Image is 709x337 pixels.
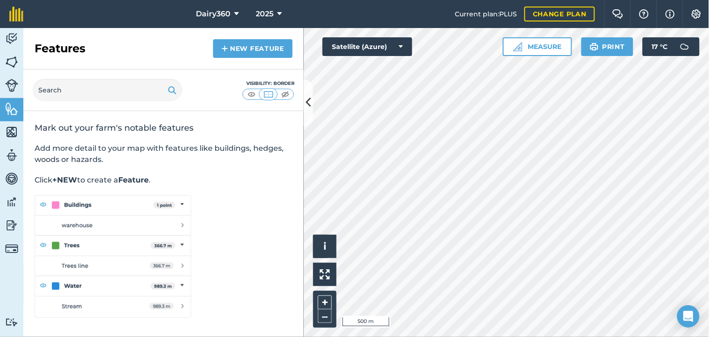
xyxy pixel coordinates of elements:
[279,90,291,99] img: svg+xml;base64,PHN2ZyB4bWxucz0iaHR0cDovL3d3dy53My5vcmcvMjAwMC9zdmciIHdpZHRoPSI1MCIgaGVpZ2h0PSI0MC...
[196,8,231,20] span: Dairy360
[612,9,623,19] img: Two speech bubbles overlapping with the left bubble in the forefront
[246,90,258,99] img: svg+xml;base64,PHN2ZyB4bWxucz0iaHR0cDovL3d3dy53My5vcmcvMjAwMC9zdmciIHdpZHRoPSI1MCIgaGVpZ2h0PSI0MC...
[5,32,18,46] img: svg+xml;base64,PD94bWwgdmVyc2lvbj0iMS4wIiBlbmNvZGluZz0idXRmLTgiPz4KPCEtLSBHZW5lcmF0b3I6IEFkb2JlIE...
[118,176,149,184] strong: Feature
[318,295,332,309] button: +
[5,172,18,186] img: svg+xml;base64,PD94bWwgdmVyc2lvbj0iMS4wIiBlbmNvZGluZz0idXRmLTgiPz4KPCEtLSBHZW5lcmF0b3I6IEFkb2JlIE...
[643,37,700,56] button: 17 °C
[675,37,694,56] img: svg+xml;base64,PD94bWwgdmVyc2lvbj0iMS4wIiBlbmNvZGluZz0idXRmLTgiPz4KPCEtLSBHZW5lcmF0b3I6IEFkb2JlIE...
[35,143,293,165] p: Add more detail to your map with features like buildings, hedges, woods or hazards.
[513,42,523,51] img: Ruler icon
[33,79,182,101] input: Search
[9,7,23,21] img: fieldmargin Logo
[313,235,337,258] button: i
[242,80,294,87] div: Visibility: Border
[503,37,572,56] button: Measure
[256,8,274,20] span: 2025
[322,37,412,56] button: Satellite (Azure)
[5,148,18,162] img: svg+xml;base64,PD94bWwgdmVyc2lvbj0iMS4wIiBlbmNvZGluZz0idXRmLTgiPz4KPCEtLSBHZW5lcmF0b3I6IEFkb2JlIE...
[455,9,517,19] span: Current plan : PLUS
[5,195,18,209] img: svg+xml;base64,PD94bWwgdmVyc2lvbj0iMS4wIiBlbmNvZGluZz0idXRmLTgiPz4KPCEtLSBHZW5lcmF0b3I6IEFkb2JlIE...
[524,7,595,21] a: Change plan
[5,242,18,255] img: svg+xml;base64,PD94bWwgdmVyc2lvbj0iMS4wIiBlbmNvZGluZz0idXRmLTgiPz4KPCEtLSBHZW5lcmF0b3I6IEFkb2JlIE...
[323,240,326,252] span: i
[691,9,702,19] img: A cog icon
[52,176,77,184] strong: +NEW
[5,218,18,232] img: svg+xml;base64,PD94bWwgdmVyc2lvbj0iMS4wIiBlbmNvZGluZz0idXRmLTgiPz4KPCEtLSBHZW5lcmF0b3I6IEFkb2JlIE...
[5,318,18,327] img: svg+xml;base64,PD94bWwgdmVyc2lvbj0iMS4wIiBlbmNvZGluZz0idXRmLTgiPz4KPCEtLSBHZW5lcmF0b3I6IEFkb2JlIE...
[666,8,675,20] img: svg+xml;base64,PHN2ZyB4bWxucz0iaHR0cDovL3d3dy53My5vcmcvMjAwMC9zdmciIHdpZHRoPSIxNyIgaGVpZ2h0PSIxNy...
[581,37,634,56] button: Print
[677,305,700,328] div: Open Intercom Messenger
[222,43,228,54] img: svg+xml;base64,PHN2ZyB4bWxucz0iaHR0cDovL3d3dy53My5vcmcvMjAwMC9zdmciIHdpZHRoPSIxNCIgaGVpZ2h0PSIyNC...
[5,102,18,116] img: svg+xml;base64,PHN2ZyB4bWxucz0iaHR0cDovL3d3dy53My5vcmcvMjAwMC9zdmciIHdpZHRoPSI1NiIgaGVpZ2h0PSI2MC...
[5,55,18,69] img: svg+xml;base64,PHN2ZyB4bWxucz0iaHR0cDovL3d3dy53My5vcmcvMjAwMC9zdmciIHdpZHRoPSI1NiIgaGVpZ2h0PSI2MC...
[35,122,293,133] h2: Mark out your farm's notable features
[168,84,177,96] img: svg+xml;base64,PHN2ZyB4bWxucz0iaHR0cDovL3d3dy53My5vcmcvMjAwMC9zdmciIHdpZHRoPSIxOSIgaGVpZ2h0PSIyNC...
[320,269,330,280] img: Four arrows, one pointing top left, one top right, one bottom right and the last bottom left
[5,125,18,139] img: svg+xml;base64,PHN2ZyB4bWxucz0iaHR0cDovL3d3dy53My5vcmcvMjAwMC9zdmciIHdpZHRoPSI1NiIgaGVpZ2h0PSI2MC...
[652,37,668,56] span: 17 ° C
[590,41,599,52] img: svg+xml;base64,PHN2ZyB4bWxucz0iaHR0cDovL3d3dy53My5vcmcvMjAwMC9zdmciIHdpZHRoPSIxOSIgaGVpZ2h0PSIyNC...
[213,39,293,58] a: New feature
[638,9,650,19] img: A question mark icon
[318,309,332,323] button: –
[5,79,18,92] img: svg+xml;base64,PD94bWwgdmVyc2lvbj0iMS4wIiBlbmNvZGluZz0idXRmLTgiPz4KPCEtLSBHZW5lcmF0b3I6IEFkb2JlIE...
[263,90,274,99] img: svg+xml;base64,PHN2ZyB4bWxucz0iaHR0cDovL3d3dy53My5vcmcvMjAwMC9zdmciIHdpZHRoPSI1MCIgaGVpZ2h0PSI0MC...
[35,41,86,56] h2: Features
[35,175,293,186] p: Click to create a .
